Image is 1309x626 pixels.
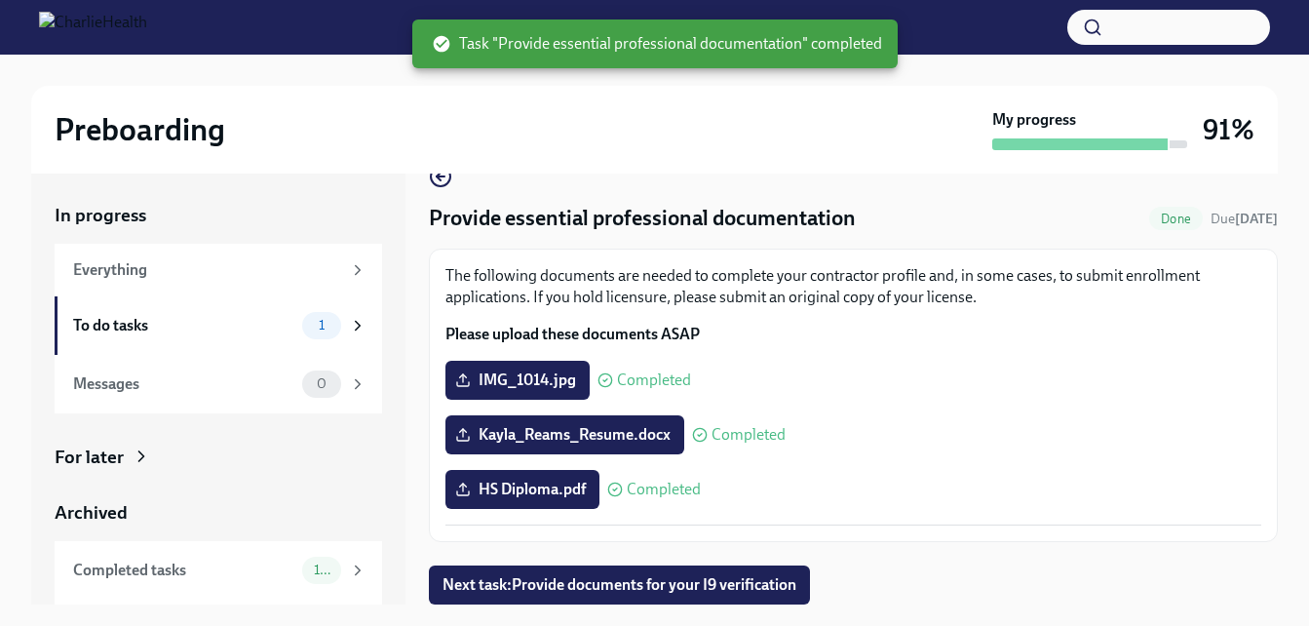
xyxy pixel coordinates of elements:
[459,480,586,499] span: HS Diploma.pdf
[55,445,382,470] a: For later
[73,560,294,581] div: Completed tasks
[1211,211,1278,227] span: Due
[39,12,147,43] img: CharlieHealth
[73,315,294,336] div: To do tasks
[55,203,382,228] a: In progress
[627,482,701,497] span: Completed
[73,373,294,395] div: Messages
[305,376,338,391] span: 0
[1211,210,1278,228] span: August 13th, 2025 09:00
[1235,211,1278,227] strong: [DATE]
[429,204,856,233] h4: Provide essential professional documentation
[307,318,336,333] span: 1
[445,265,1261,308] p: The following documents are needed to complete your contractor profile and, in some cases, to sub...
[445,415,684,454] label: Kayla_Reams_Resume.docx
[429,566,810,605] button: Next task:Provide documents for your I9 verification
[1149,212,1203,226] span: Done
[459,425,671,445] span: Kayla_Reams_Resume.docx
[445,325,700,343] strong: Please upload these documents ASAP
[443,575,796,595] span: Next task : Provide documents for your I9 verification
[55,296,382,355] a: To do tasks1
[459,371,576,390] span: IMG_1014.jpg
[55,500,382,526] a: Archived
[1203,112,1254,147] h3: 91%
[55,355,382,413] a: Messages0
[55,110,225,149] h2: Preboarding
[55,541,382,600] a: Completed tasks10
[55,445,124,470] div: For later
[432,33,882,55] span: Task "Provide essential professional documentation" completed
[992,109,1076,131] strong: My progress
[302,563,341,577] span: 10
[445,470,599,509] label: HS Diploma.pdf
[445,361,590,400] label: IMG_1014.jpg
[617,372,691,388] span: Completed
[712,427,786,443] span: Completed
[73,259,341,281] div: Everything
[55,244,382,296] a: Everything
